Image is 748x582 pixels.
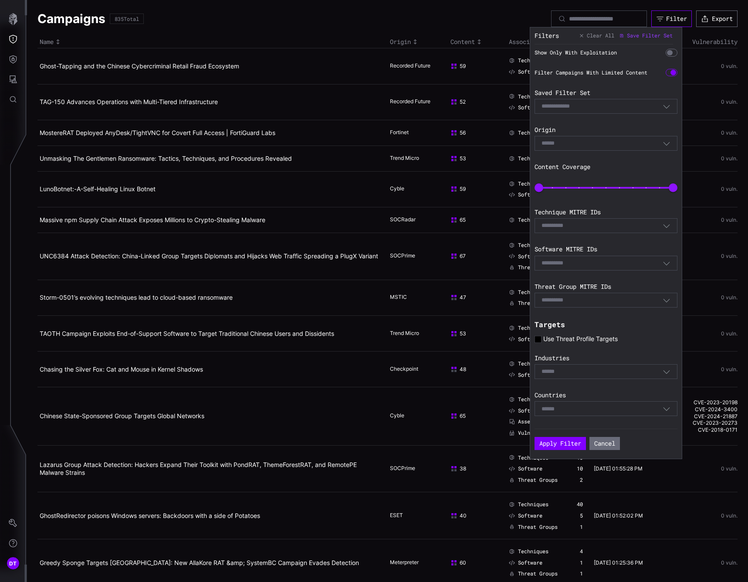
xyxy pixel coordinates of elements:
[450,294,498,301] div: 47
[518,512,542,519] span: Software
[518,129,548,136] span: Techniques
[450,366,498,373] div: 48
[518,300,558,307] span: Threat Groups
[40,294,233,301] a: Storm-0501’s evolving techniques lead to cloud-based ransomware
[40,185,156,193] a: LunoBotnet:-A-Self-Healing Linux Botnet
[651,10,692,27] button: Filter
[390,185,433,193] div: Cyble
[390,62,433,70] div: Recorded Future
[667,130,738,136] div: 0 vuln.
[509,129,548,136] a: Techniques
[509,155,548,162] a: Techniques
[509,465,542,472] a: Software
[535,163,677,171] label: Content Coverage
[667,399,738,406] a: CVE-2023-20198
[666,15,687,23] div: Filter
[40,512,260,519] a: GhostRedirector poisons Windows servers: Backdoors with a side of Potatoes
[535,208,677,216] label: Technique MITRE IDs
[663,222,670,230] button: Toggle options menu
[40,98,218,105] a: TAG-150 Advances Operations with Multi-Tiered Infrastructure
[667,513,738,519] div: 0 vuln.
[627,32,673,39] span: Save Filter Set
[518,477,558,484] span: Threat Groups
[518,396,548,403] span: Techniques
[667,156,738,162] div: 0 vuln.
[509,430,564,436] a: Vulnerabilities
[594,559,643,566] time: [DATE] 01:25:36 PM
[518,217,548,223] span: Techniques
[518,524,558,531] span: Threat Groups
[390,216,433,224] div: SOCRadar
[663,139,670,147] button: Toggle options menu
[40,559,359,566] a: Greedy Sponge Targets [GEOGRAPHIC_DATA]: New AllaKore RAT &amp; SystemBC Campaign Evades Detection
[518,242,548,249] span: Techniques
[509,372,542,379] a: Software
[509,93,548,100] a: Techniques
[509,501,548,508] a: Techniques
[509,289,548,296] a: Techniques
[663,405,670,413] button: Toggle options menu
[518,57,548,64] span: Techniques
[535,69,677,77] section: Filter Campaigns With Limited Content
[450,63,498,70] div: 59
[509,264,558,271] a: Threat Groups
[450,155,498,162] div: 53
[509,524,558,531] a: Threat Groups
[665,36,738,48] th: Vulnerability
[518,454,548,461] span: Techniques
[535,245,677,253] label: Software MITRE IDs
[535,391,677,399] label: Countries
[579,32,615,40] button: Clear All
[40,38,386,46] div: Toggle sort direction
[509,217,548,223] a: Techniques
[580,512,583,519] div: 5
[577,465,583,472] div: 10
[518,501,548,508] span: Techniques
[667,63,738,69] div: 0 vuln.
[0,553,26,573] button: DT
[580,477,583,484] div: 2
[390,512,433,520] div: ESET
[580,559,583,566] div: 1
[594,465,643,472] time: [DATE] 01:55:28 PM
[518,372,542,379] span: Software
[40,365,203,373] a: Chasing the Silver Fox: Cat and Mouse in Kernel Shadows
[667,420,738,426] a: CVE-2023-20273
[518,570,558,577] span: Threat Groups
[535,126,677,134] label: Origin
[543,335,618,343] span: Use Threat Profile Targets
[390,294,433,301] div: MSTIC
[518,155,548,162] span: Techniques
[9,559,17,568] span: DT
[450,217,498,223] div: 65
[518,180,548,187] span: Techniques
[518,465,542,472] span: Software
[450,330,498,337] div: 53
[509,548,548,555] a: Techniques
[663,259,670,267] button: Toggle options menu
[509,396,548,403] a: Techniques
[390,465,433,473] div: SOCPrime
[518,93,548,100] span: Techniques
[40,129,275,136] a: MostereRAT Deployed AnyDesk/TightVNC for Covert Full Access | FortiGuard Labs
[587,32,614,39] span: Clear All
[535,49,677,57] section: Show Only With Exploitation
[580,524,583,531] div: 1
[667,253,738,259] div: 0 vuln.
[518,559,542,566] span: Software
[509,253,542,260] a: Software
[40,330,334,337] a: TAOTH Campaign Exploits End-of-Support Software to Target Traditional Chinese Users and Dissidents
[667,99,738,105] div: 0 vuln.
[390,365,433,373] div: Checkpoint
[663,368,670,376] button: Toggle options menu
[667,331,738,337] div: 0 vuln.
[667,217,738,223] div: 0 vuln.
[589,437,620,450] button: Cancel
[518,430,564,436] span: Vulnerabilities
[390,155,433,162] div: Trend Micro
[390,412,433,420] div: Cyble
[509,325,548,332] a: Techniques
[509,242,548,249] a: Techniques
[667,294,738,301] div: 0 vuln.
[577,501,583,508] div: 40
